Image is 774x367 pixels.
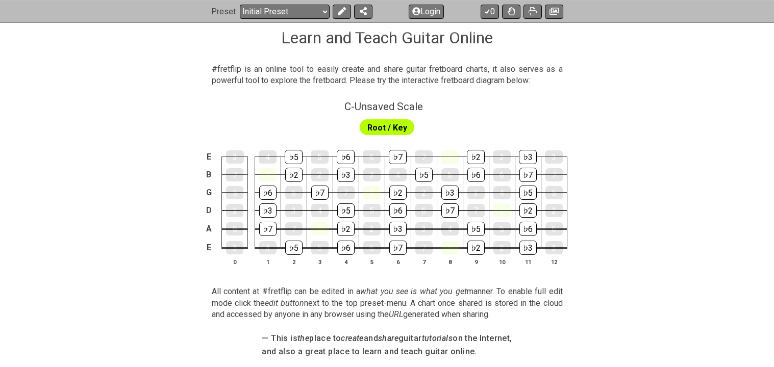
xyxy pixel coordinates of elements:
td: B [203,166,215,183]
th: 7 [411,256,437,267]
em: the [297,333,309,343]
em: create [341,333,363,343]
div: ♭7 [389,241,407,255]
p: #fretflip is an online tool to easily create and share guitar fretboard charts, it also serves as... [212,64,563,87]
div: 3 [226,150,244,164]
div: ♭3 [389,222,407,236]
th: 6 [385,256,411,267]
span: Preset [211,7,236,16]
div: 7 [285,222,303,235]
th: 0 [222,256,248,267]
em: tutorials [422,333,453,343]
div: 6 [545,222,563,235]
div: ♭6 [337,150,355,164]
button: 0 [481,4,499,18]
th: 11 [515,256,541,267]
div: 7 [545,168,563,181]
div: 3 [363,168,381,181]
div: 2 [311,168,329,181]
div: 2 [415,186,433,199]
div: 3 [467,186,485,199]
div: 4 [311,204,329,217]
div: 7 [415,150,433,164]
div: ♭3 [337,168,355,182]
th: 10 [489,256,515,267]
th: 5 [359,256,385,267]
div: 1 [441,241,459,254]
div: 4 [493,186,511,199]
div: 4 [259,150,277,164]
button: Edit Preset [333,4,351,18]
div: 6 [285,186,303,199]
div: 5 [493,222,511,235]
div: ♭7 [311,186,329,200]
th: 2 [281,256,307,267]
td: A [203,219,215,238]
th: 4 [333,256,359,267]
div: ♭3 [259,203,277,218]
span: C - Unsaved Scale [344,100,423,113]
em: URL [389,309,403,319]
h4: and also a great place to learn and teach guitar online. [262,346,512,357]
div: 6 [415,204,433,217]
div: 1 [363,186,381,199]
div: ♭3 [441,186,459,200]
div: 4 [441,222,459,235]
div: 5 [226,186,243,199]
div: ♭2 [467,150,485,164]
div: 2 [493,150,511,164]
div: 7 [467,204,485,217]
button: Create image [545,4,563,18]
div: 3 [545,150,563,164]
td: D [203,201,215,220]
div: ♭6 [519,222,537,236]
div: ♭5 [285,241,303,255]
td: E [203,148,215,166]
em: share [378,333,398,343]
div: 6 [226,222,243,235]
th: 8 [437,256,463,267]
div: ♭5 [415,168,433,182]
div: 7 [337,186,355,199]
div: 7 [226,168,243,181]
div: ♭7 [389,150,407,164]
div: 3 [226,241,243,254]
div: ♭6 [337,241,355,255]
div: ♭5 [337,203,355,218]
div: ♭5 [285,150,303,164]
button: Login [409,4,444,18]
th: 1 [255,256,281,267]
div: 2 [226,204,243,217]
div: 1 [493,204,511,217]
h1: Learn and Teach Guitar Online [281,28,493,47]
div: 5 [311,150,329,164]
div: ♭3 [519,150,537,164]
div: ♭6 [389,203,407,218]
div: 4 [389,168,407,181]
div: 2 [545,204,563,217]
div: ♭2 [389,186,407,200]
button: Toggle Dexterity for all fretkits [502,4,520,18]
div: ♭7 [519,168,537,182]
button: Share Preset [354,4,372,18]
div: 3 [415,222,433,235]
select: Preset [240,4,330,18]
th: 9 [463,256,489,267]
div: ♭6 [467,168,485,182]
div: 4 [259,241,277,254]
h4: — This is place to and guitar on the Internet, [262,333,512,344]
div: ♭2 [337,222,355,236]
div: 3 [545,241,563,254]
th: 12 [541,256,567,267]
div: 1 [311,222,329,235]
div: ♭5 [519,186,537,200]
div: ♭5 [467,222,485,236]
div: 3 [285,204,303,217]
span: First enable full edit mode to edit [367,120,407,135]
div: 6 [493,168,511,181]
div: 5 [441,168,459,181]
button: Print [523,4,542,18]
div: ♭3 [519,241,537,255]
div: 1 [441,150,459,164]
div: 2 [363,222,381,235]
